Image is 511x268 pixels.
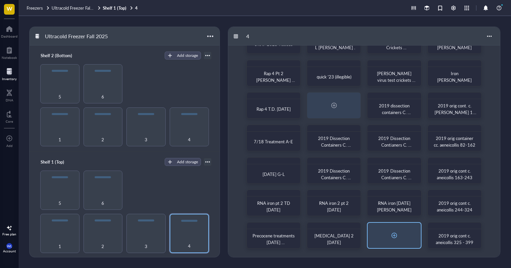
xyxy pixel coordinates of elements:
div: Shelf 1 (Top) [38,157,78,167]
span: 2019 Dissection Contianers C. aeneicollis [PERSON_NAME] Lab Cal 1-69 [373,135,416,168]
span: 2019 orig container cc. aeneicollis 82-162 [434,135,475,148]
span: [PERSON_NAME] Crickets [DEMOGRAPHIC_DATA] [373,38,415,64]
span: 5 [59,200,61,207]
span: 1 [59,243,61,250]
span: WL [7,244,12,248]
a: DNA [6,87,13,102]
span: 2019 orig cont c. aneicollis 163-243 [437,168,472,181]
span: Rap 4 Pt 2 [PERSON_NAME] [DATE] [256,70,295,90]
span: Precocene treatments [DATE] [PERSON_NAME] [253,232,296,252]
div: 4 [243,31,283,42]
span: quick '23 (illegible) [317,73,351,80]
a: Inventory [2,66,17,81]
span: 4 [188,136,191,143]
button: Add storage [165,52,201,60]
span: 2 [101,136,104,143]
span: [DATE] G-L [262,171,285,177]
a: Dashboard [1,24,18,38]
span: 3 [145,243,147,250]
div: Free plan [2,232,16,236]
a: Freezers [27,5,50,11]
span: 3 [145,136,147,143]
span: 6 [101,93,104,100]
span: 2019 orig cont c. aneicollis 325 - 399 [436,232,473,245]
span: Iron [PERSON_NAME] [437,70,472,83]
span: RNA iron pt 2 TD [DATE] [257,200,291,213]
span: RNA iron 2 pt 2 [DATE] [319,200,350,213]
span: RNA iron [DATE] [PERSON_NAME] [377,200,412,213]
div: Dashboard [1,34,18,38]
span: [MEDICAL_DATA] 2 [DATE] [314,232,355,245]
span: 5 [59,93,61,100]
span: Rap 4 T.D. [DATE] [256,106,291,112]
span: 2019 Dissection Containers C. aeneicollis [PERSON_NAME] Lab C.A.L [313,135,356,168]
div: DNA [6,98,13,102]
span: 1 [59,136,61,143]
div: Add storage [177,159,198,165]
span: 2019 orig cont c. aneicollis 244-324 [437,200,472,213]
span: 2019 Dissection Containers C. aenicollis [PERSON_NAME] Lab [313,168,355,194]
div: Inventory [2,77,17,81]
span: Ultracold Freezer Fall 2025 [52,5,103,11]
div: Notebook [2,56,17,60]
span: 4 [188,242,191,250]
span: 7/18 Treatment A-E [254,138,293,145]
span: Freezers [27,5,43,11]
div: Core [6,119,13,123]
span: 2 [101,243,104,250]
span: W [7,4,12,13]
span: 6 [101,200,104,207]
span: 2019 orig cont. c. [PERSON_NAME] 1-81 [434,102,476,122]
span: [PERSON_NAME] virus test crickets [DEMOGRAPHIC_DATA] [373,70,416,96]
a: Core [6,109,13,123]
div: Shelf 2 (Bottom) [38,51,78,60]
a: Ultracold Freezer Fall 2025 [52,5,101,11]
div: Ultracold Freezer Fall 2025 [42,31,111,42]
a: Shelf 1 (Top)4 [103,5,139,11]
div: Add storage [177,53,198,59]
button: Add storage [165,158,201,166]
span: 2019 Dissection Contianers C. aeneicollis [PERSON_NAME] Lab Cal 70-136 [373,168,416,201]
span: 2019 dissection containers C. aeneicollis [PERSON_NAME] Lab CAL 137-207 [373,102,416,135]
div: Add [6,144,13,148]
a: Notebook [2,45,17,60]
div: Account [3,249,16,253]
